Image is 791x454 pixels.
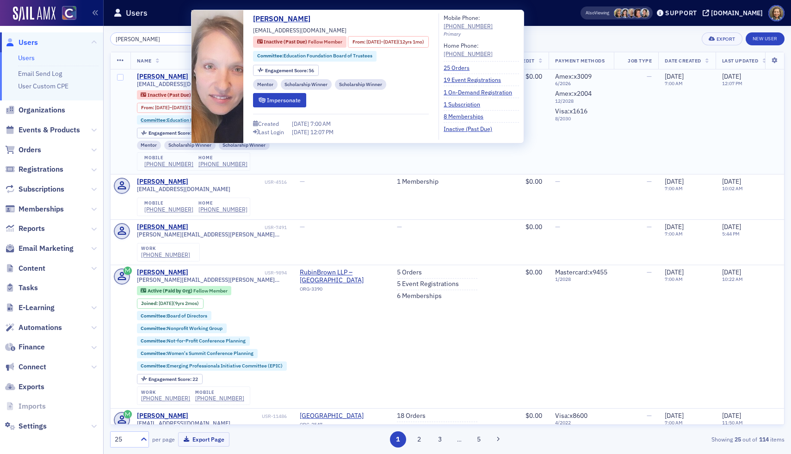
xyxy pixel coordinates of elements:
[144,155,193,161] div: mobile
[397,423,463,432] a: 16 Event Registrations
[352,38,366,46] span: From :
[566,435,785,443] div: Showing out of items
[172,104,186,111] span: [DATE]
[195,395,244,402] a: [PHONE_NUMBER]
[665,9,697,17] div: Support
[444,50,493,58] a: [PHONE_NUMBER]
[19,323,62,333] span: Automations
[148,287,193,294] span: Active (Paid by Org)
[555,98,607,104] span: 12 / 2028
[19,164,63,174] span: Registrations
[126,7,148,19] h1: Users
[628,57,652,64] span: Job Type
[141,395,190,402] a: [PHONE_NUMBER]
[141,363,283,369] a: Committee:Emerging Professionals Initiative Committee (EPIC)
[253,93,306,107] button: Impersonate
[137,115,260,124] div: Committee:
[19,105,65,115] span: Organizations
[137,412,188,420] a: [PERSON_NAME]
[722,80,742,87] time: 12:07 PM
[525,223,542,231] span: $0.00
[711,9,763,17] div: [DOMAIN_NAME]
[198,200,247,206] div: home
[253,26,346,34] span: [EMAIL_ADDRESS][DOMAIN_NAME]
[444,63,476,72] a: 25 Orders
[137,231,287,238] span: [PERSON_NAME][EMAIL_ADDRESS][PERSON_NAME][DOMAIN_NAME]
[5,125,80,135] a: Events & Products
[722,419,743,426] time: 11:50 AM
[665,268,684,276] span: [DATE]
[164,141,216,150] div: Scholarship Winner
[5,263,45,274] a: Content
[722,72,741,81] span: [DATE]
[19,204,64,214] span: Memberships
[137,311,212,320] div: Committee:
[308,38,342,45] span: Fellow Member
[5,164,63,174] a: Registrations
[722,276,743,282] time: 10:22 AM
[5,382,44,392] a: Exports
[722,177,741,186] span: [DATE]
[190,179,287,185] div: USR-4516
[5,243,74,254] a: Email Marketing
[190,270,287,276] div: USR-9894
[444,112,490,120] a: 8 Memberships
[665,80,683,87] time: 7:00 AM
[722,223,741,231] span: [DATE]
[722,268,741,276] span: [DATE]
[198,155,247,161] div: home
[717,37,735,42] div: Export
[178,432,229,447] button: Export Page
[137,336,250,346] div: Committee:
[19,342,45,352] span: Finance
[155,104,169,111] span: [DATE]
[141,287,227,293] a: Active (Paid by Org) Fellow Member
[5,105,65,115] a: Organizations
[198,161,247,168] div: [PHONE_NUMBER]
[141,117,256,123] a: Committee:Education Foundation Board of Trustees
[397,280,459,288] a: 5 Event Registrations
[665,72,684,81] span: [DATE]
[444,41,493,58] div: Home Phone:
[647,223,652,231] span: —
[148,92,192,98] span: Inactive (Past Due)
[366,38,424,46] div: – (12yrs 1mo)
[110,32,198,45] input: Search…
[19,401,46,411] span: Imports
[310,128,334,136] span: 12:07 PM
[137,299,204,309] div: Joined: 2016-07-21 00:00:00
[19,362,46,372] span: Connect
[444,22,493,30] div: [PHONE_NUMBER]
[703,10,766,16] button: [DOMAIN_NAME]
[141,117,167,123] span: Committee :
[18,69,62,78] a: Email Send Log
[19,125,80,135] span: Events & Products
[137,268,188,277] div: [PERSON_NAME]
[190,224,287,230] div: USR-7491
[19,224,45,234] span: Reports
[5,342,45,352] a: Finance
[141,350,167,356] span: Committee :
[411,431,427,448] button: 2
[525,268,542,276] span: $0.00
[627,8,637,18] span: Alicia Gelinas
[665,230,683,237] time: 7:00 AM
[300,286,384,295] div: ORG-3390
[152,435,175,443] label: per page
[137,103,217,113] div: From: 2013-08-31 00:00:00
[19,421,47,431] span: Settings
[19,303,55,313] span: E-Learning
[390,431,406,448] button: 1
[555,268,607,276] span: Mastercard : x9455
[137,349,258,358] div: Committee:
[137,276,287,283] span: [PERSON_NAME][EMAIL_ADDRESS][PERSON_NAME][DOMAIN_NAME]
[137,90,230,100] div: Inactive (Past Due): Inactive (Past Due): Fellow Member
[190,74,287,80] div: USR-5245
[281,79,332,90] div: Scholarship Winner
[144,206,193,213] a: [PHONE_NUMBER]
[141,251,190,258] a: [PHONE_NUMBER]
[141,390,190,395] div: work
[300,223,305,231] span: —
[13,6,56,21] img: SailAMX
